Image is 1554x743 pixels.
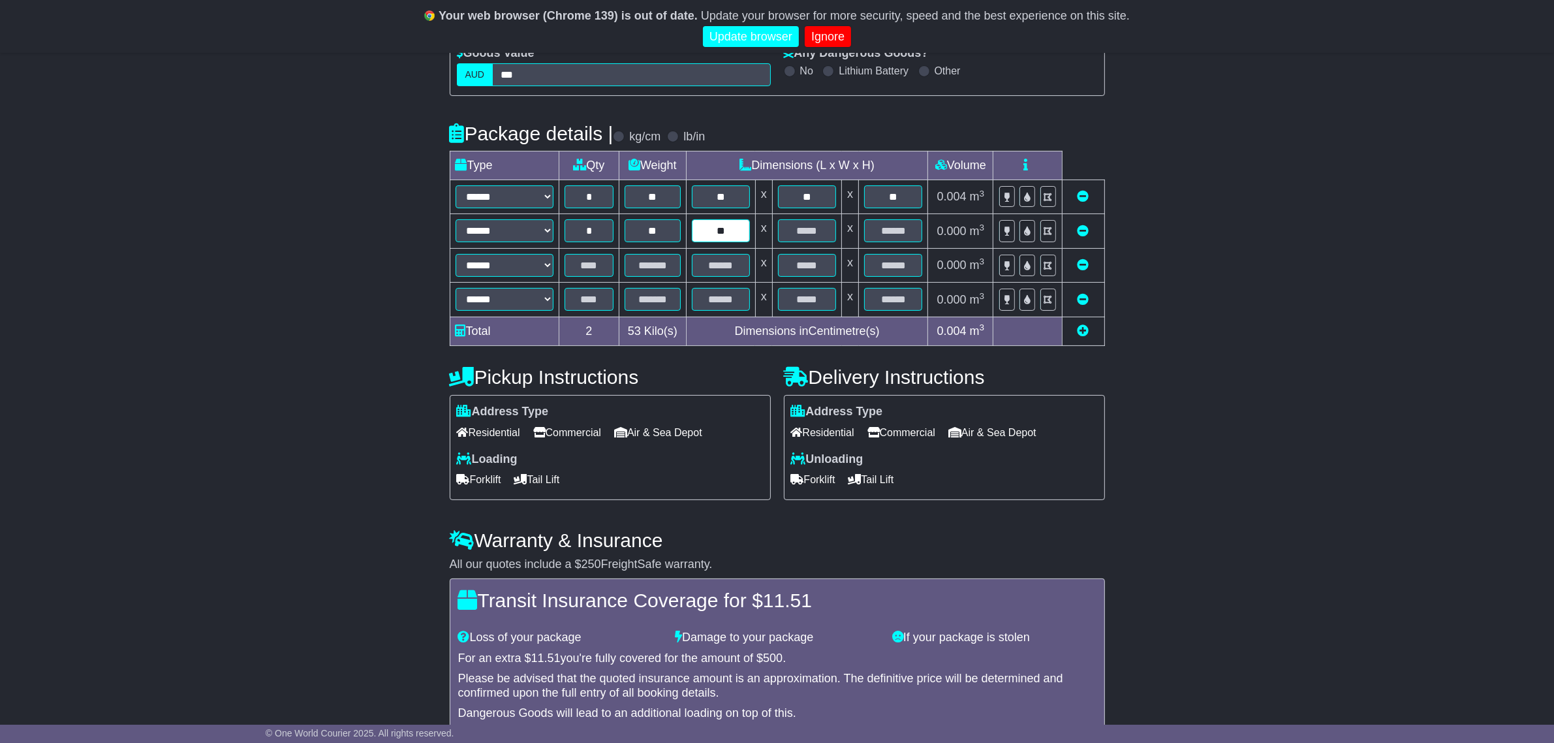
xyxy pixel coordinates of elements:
[842,248,859,282] td: x
[980,323,985,332] sup: 3
[842,214,859,248] td: x
[937,190,967,203] span: 0.004
[619,151,687,180] td: Weight
[935,65,961,77] label: Other
[755,283,772,317] td: x
[439,9,698,22] b: Your web browser (Chrome 139) is out of date.
[450,558,1105,572] div: All our quotes include a $ FreightSafe warranty.
[1078,190,1089,203] a: Remove this item
[805,26,851,48] a: Ignore
[614,422,702,443] span: Air & Sea Depot
[867,422,935,443] span: Commercial
[450,151,559,180] td: Type
[800,65,813,77] label: No
[457,422,520,443] span: Residential
[784,366,1105,388] h4: Delivery Instructions
[533,422,601,443] span: Commercial
[886,631,1103,645] div: If your package is stolen
[266,728,454,738] span: © One World Courier 2025. All rights reserved.
[791,405,883,419] label: Address Type
[559,151,619,180] td: Qty
[970,190,985,203] span: m
[937,324,967,338] span: 0.004
[582,558,601,571] span: 250
[628,324,641,338] span: 53
[980,223,985,232] sup: 3
[842,180,859,214] td: x
[457,405,549,419] label: Address Type
[763,652,783,665] span: 500
[937,225,967,238] span: 0.000
[457,63,493,86] label: AUD
[755,248,772,282] td: x
[686,317,928,345] td: Dimensions in Centimetre(s)
[703,26,799,48] a: Update browser
[980,257,985,266] sup: 3
[791,452,863,467] label: Unloading
[928,151,993,180] td: Volume
[791,469,835,490] span: Forklift
[970,293,985,306] span: m
[791,422,854,443] span: Residential
[458,672,1096,700] div: Please be advised that the quoted insurance amount is an approximation. The definitive price will...
[1078,259,1089,272] a: Remove this item
[450,123,614,144] h4: Package details |
[839,65,909,77] label: Lithium Battery
[948,422,1036,443] span: Air & Sea Depot
[848,469,894,490] span: Tail Lift
[458,590,1096,611] h4: Transit Insurance Coverage for $
[686,151,928,180] td: Dimensions (L x W x H)
[559,317,619,345] td: 2
[970,259,985,272] span: m
[683,130,705,144] label: lb/in
[980,291,985,301] sup: 3
[1078,293,1089,306] a: Remove this item
[450,530,1105,551] h4: Warranty & Insurance
[531,652,561,665] span: 11.51
[980,189,985,198] sup: 3
[937,259,967,272] span: 0.000
[970,225,985,238] span: m
[450,366,771,388] h4: Pickup Instructions
[668,631,886,645] div: Damage to your package
[450,317,559,345] td: Total
[763,590,812,611] span: 11.51
[970,324,985,338] span: m
[458,706,1096,721] div: Dangerous Goods will lead to an additional loading on top of this.
[701,9,1130,22] span: Update your browser for more security, speed and the best experience on this site.
[755,180,772,214] td: x
[842,283,859,317] td: x
[452,631,669,645] div: Loss of your package
[458,652,1096,666] div: For an extra $ you're fully covered for the amount of $ .
[1078,225,1089,238] a: Remove this item
[784,46,929,61] label: Any Dangerous Goods?
[457,452,518,467] label: Loading
[755,214,772,248] td: x
[937,293,967,306] span: 0.000
[457,469,501,490] span: Forklift
[619,317,687,345] td: Kilo(s)
[629,130,660,144] label: kg/cm
[514,469,560,490] span: Tail Lift
[1078,324,1089,338] a: Add new item
[457,46,535,61] label: Goods Value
